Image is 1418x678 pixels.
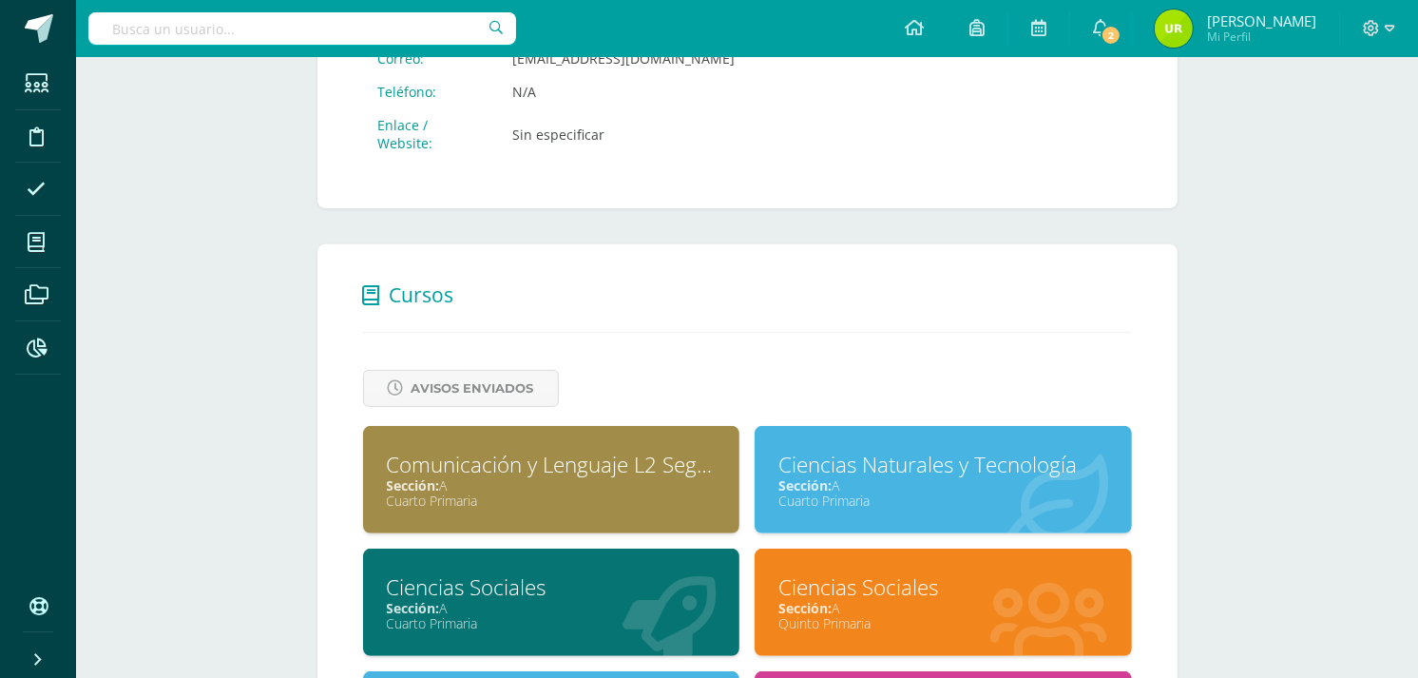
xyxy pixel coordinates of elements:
[387,572,717,602] div: Ciencias Sociales
[1207,29,1316,45] span: Mi Perfil
[778,476,832,494] span: Sección:
[412,371,534,406] span: Avisos Enviados
[88,12,516,45] input: Busca un usuario...
[497,42,1131,75] td: [EMAIL_ADDRESS][DOMAIN_NAME]
[387,599,440,617] span: Sección:
[363,370,559,407] a: Avisos Enviados
[778,492,1108,510] div: Cuarto Primaria
[363,75,498,108] td: Teléfono:
[497,75,1131,108] td: N/A
[778,572,1108,602] div: Ciencias Sociales
[387,476,717,494] div: A
[387,476,440,494] span: Sección:
[778,450,1108,479] div: Ciencias Naturales y Tecnología
[387,492,717,510] div: Cuarto Primaria
[1155,10,1193,48] img: 9a35fde27b4a2c3b2860bbef3c494747.png
[387,599,717,617] div: A
[1207,11,1316,30] span: [PERSON_NAME]
[778,599,1108,617] div: A
[755,426,1132,533] a: Ciencias Naturales y TecnologíaSección:ACuarto Primaria
[387,450,717,479] div: Comunicación y Lenguaje L2 Segundo Idioma
[755,549,1132,656] a: Ciencias SocialesSección:AQuinto Primaria
[1101,25,1121,46] span: 2
[363,42,498,75] td: Correo:
[778,614,1108,632] div: Quinto Primaria
[363,549,740,656] a: Ciencias SocialesSección:ACuarto Primaria
[497,108,1131,160] td: Sin especificar
[778,599,832,617] span: Sección:
[387,614,717,632] div: Cuarto Primaria
[363,426,740,533] a: Comunicación y Lenguaje L2 Segundo IdiomaSección:ACuarto Primaria
[363,108,498,160] td: Enlace / Website:
[778,476,1108,494] div: A
[390,281,454,308] span: Cursos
